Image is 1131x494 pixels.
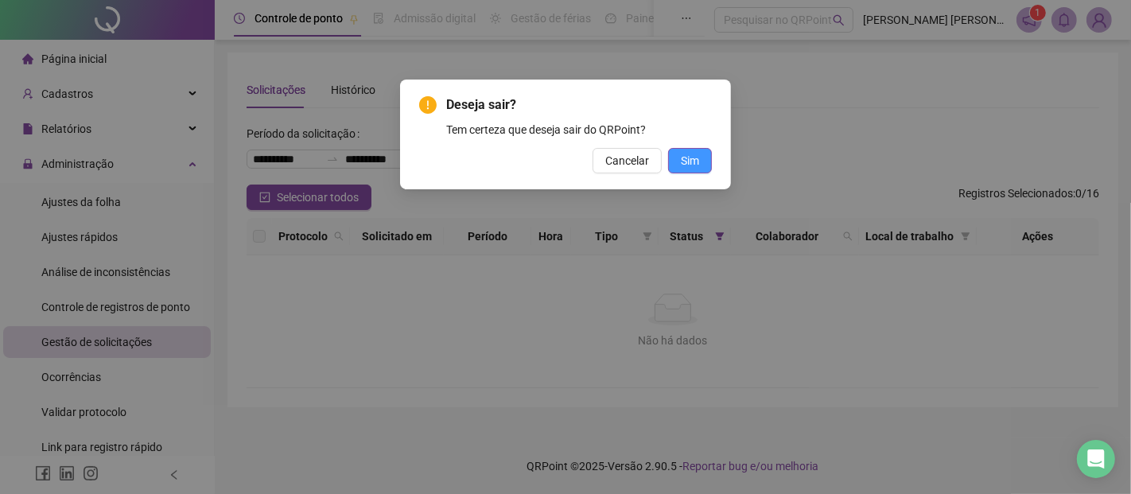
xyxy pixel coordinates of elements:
button: Cancelar [593,148,662,173]
button: Sim [668,148,712,173]
div: Tem certeza que deseja sair do QRPoint? [446,121,712,138]
div: Open Intercom Messenger [1077,440,1115,478]
span: Deseja sair? [446,95,712,115]
span: Cancelar [605,152,649,169]
span: Sim [681,152,699,169]
span: exclamation-circle [419,96,437,114]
